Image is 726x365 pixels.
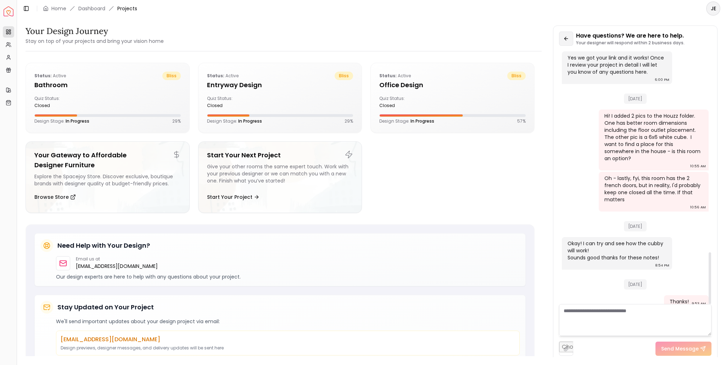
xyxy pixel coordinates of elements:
h5: Start Your Next Project [207,150,353,160]
p: Design Stage: [34,118,89,124]
span: [DATE] [624,221,647,231]
div: Oh - lastly, fyi, this room has the 2 french doors, but in reality, I'd probably keep one closed ... [604,175,702,203]
b: Status: [379,73,397,79]
div: Yes we got your link and it works! Once I review your project in detail I will let you know of an... [568,54,665,75]
span: bliss [335,72,353,80]
p: We'll send important updates about your design project via email: [56,318,520,325]
div: Okay! I can try and see how the cubby will work! Sounds good thanks for these notes! [568,240,665,261]
div: Quiz Status: [379,96,449,108]
p: Have questions? We are here to help. [576,32,685,40]
p: 29 % [345,118,353,124]
h5: Need Help with Your Design? [57,241,150,251]
span: JE [707,2,720,15]
span: In Progress [238,118,262,124]
p: Design Stage: [207,118,262,124]
span: [DATE] [624,94,647,104]
span: bliss [507,72,526,80]
div: 6:00 PM [655,76,669,83]
img: Spacejoy Logo [4,6,13,16]
p: Design Stage: [379,118,434,124]
div: Thanks! [670,298,689,305]
p: 29 % [172,118,181,124]
div: closed [207,103,277,108]
p: active [207,72,239,80]
p: Email us at [76,256,158,262]
div: Explore the Spacejoy Store. Discover exclusive, boutique brands with designer quality at budget-f... [34,173,181,187]
h5: Your Gateway to Affordable Designer Furniture [34,150,181,170]
h3: Your Design Journey [26,26,164,37]
div: Quiz Status: [207,96,277,108]
b: Status: [34,73,52,79]
a: Spacejoy [4,6,13,16]
div: closed [34,103,105,108]
p: active [34,72,66,80]
button: Start Your Project [207,190,259,204]
p: [EMAIL_ADDRESS][DOMAIN_NAME] [61,335,515,344]
p: Our design experts are here to help with any questions about your project. [56,273,520,280]
nav: breadcrumb [43,5,137,12]
h5: Bathroom [34,80,181,90]
span: In Progress [66,118,89,124]
div: 10:55 AM [690,163,706,170]
button: Browse Store [34,190,76,204]
div: 10:56 AM [690,204,706,211]
a: Your Gateway to Affordable Designer FurnitureExplore the Spacejoy Store. Discover exclusive, bout... [26,141,190,213]
a: [EMAIL_ADDRESS][DOMAIN_NAME] [76,262,158,270]
h5: entryway design [207,80,353,90]
h5: Office design [379,80,526,90]
div: closed [379,103,449,108]
span: [DATE] [624,279,647,290]
span: Projects [117,5,137,12]
small: Stay on top of your projects and bring your vision home [26,38,164,45]
p: Your designer will respond within 2 business days. [576,40,685,46]
p: 57 % [517,118,526,124]
div: Give your other rooms the same expert touch. Work with your previous designer or we can match you... [207,163,353,187]
a: Dashboard [78,5,105,12]
div: 9:53 AM [692,300,706,307]
div: 8:54 PM [655,262,669,269]
a: Home [51,5,66,12]
span: bliss [162,72,181,80]
p: active [379,72,411,80]
div: Quiz Status: [34,96,105,108]
b: Status: [207,73,224,79]
a: Start Your Next ProjectGive your other rooms the same expert touch. Work with your previous desig... [198,141,362,213]
button: JE [706,1,720,16]
p: Design previews, designer messages, and delivery updates will be sent here [61,345,515,351]
span: In Progress [411,118,434,124]
div: Hi! I added 2 pics to the Houzz folder. One has better room dimensions including the floor outlet... [604,112,702,162]
h5: Stay Updated on Your Project [57,302,154,312]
